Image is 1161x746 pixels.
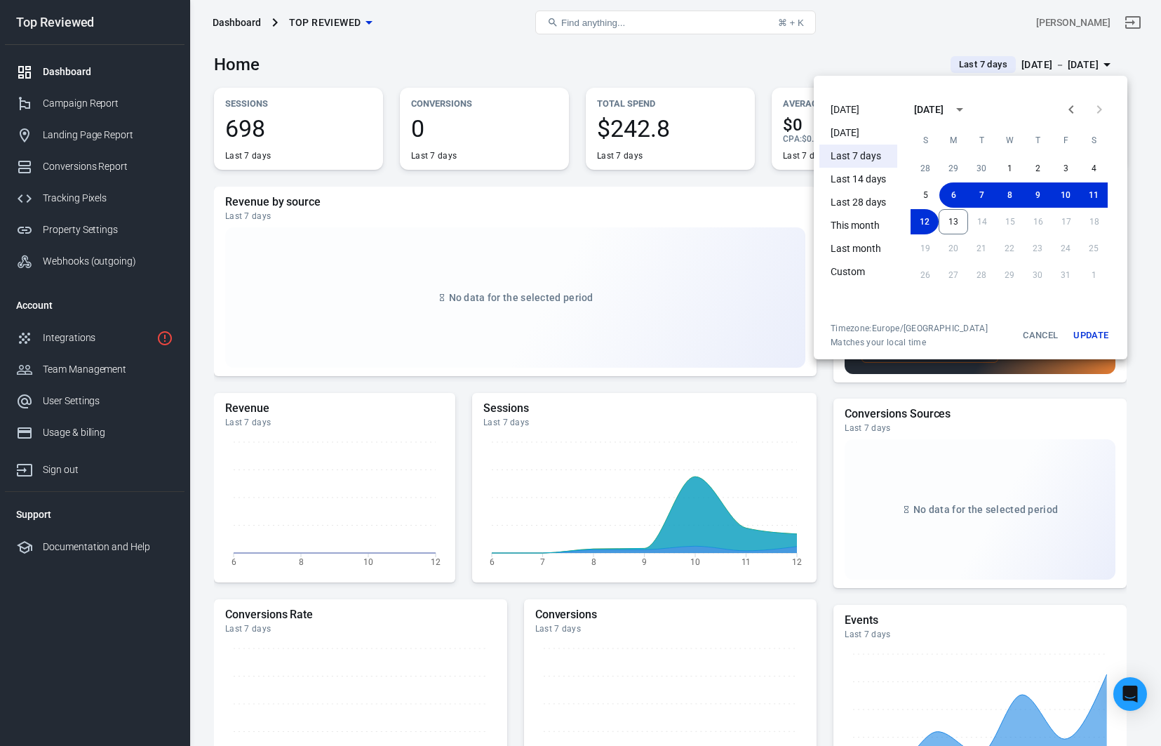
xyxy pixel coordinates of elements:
[969,126,994,154] span: Tuesday
[1052,182,1080,208] button: 10
[939,156,967,181] button: 29
[995,182,1024,208] button: 8
[1024,182,1052,208] button: 9
[1080,156,1108,181] button: 4
[1052,156,1080,181] button: 3
[1081,126,1106,154] span: Saturday
[819,168,897,191] li: Last 14 days
[941,126,966,154] span: Monday
[1080,182,1108,208] button: 11
[1025,126,1050,154] span: Thursday
[819,145,897,168] li: Last 7 days
[1068,323,1113,348] button: Update
[831,337,988,348] span: Matches your local time
[1053,126,1078,154] span: Friday
[1024,156,1052,181] button: 2
[819,191,897,214] li: Last 28 days
[819,98,897,121] li: [DATE]
[913,126,938,154] span: Sunday
[948,98,972,121] button: calendar view is open, switch to year view
[967,182,995,208] button: 7
[1018,323,1063,348] button: Cancel
[819,214,897,237] li: This month
[995,156,1024,181] button: 1
[997,126,1022,154] span: Wednesday
[1057,95,1085,124] button: Previous month
[939,209,968,234] button: 13
[967,156,995,181] button: 30
[831,323,988,334] div: Timezone: Europe/[GEOGRAPHIC_DATA]
[939,182,967,208] button: 6
[914,102,944,117] div: [DATE]
[911,182,939,208] button: 5
[911,156,939,181] button: 28
[819,237,897,260] li: Last month
[1113,677,1147,711] div: Open Intercom Messenger
[819,121,897,145] li: [DATE]
[911,209,939,234] button: 12
[819,260,897,284] li: Custom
